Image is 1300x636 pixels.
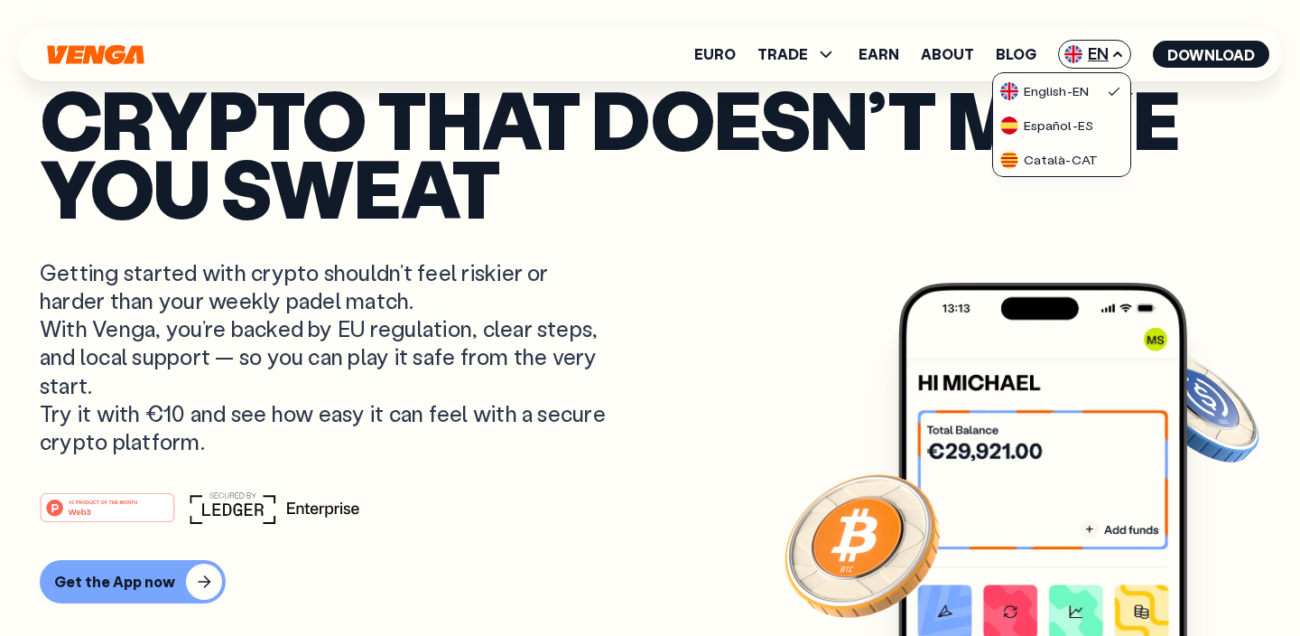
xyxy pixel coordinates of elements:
[996,47,1036,61] a: Blog
[1133,341,1263,472] img: USDC coin
[694,47,736,61] a: Euro
[69,500,137,505] tspan: #1 PRODUCT OF THE MONTH
[781,463,943,626] img: Bitcoin
[40,84,1260,222] p: Crypto that doesn’t make you sweat
[1153,41,1269,68] button: Download
[993,142,1130,176] a: flag-catCatalà-CAT
[40,560,226,603] button: Get the App now
[859,47,899,61] a: Earn
[757,47,808,61] span: TRADE
[54,573,175,591] div: Get the App now
[40,503,175,527] a: #1 PRODUCT OF THE MONTHWeb3
[1000,82,1089,100] div: English - EN
[45,44,146,65] svg: Home
[40,560,1260,603] a: Get the App now
[1000,82,1018,100] img: flag-uk
[1064,45,1082,63] img: flag-uk
[1000,151,1018,169] img: flag-cat
[40,258,610,455] p: Getting started with crypto shouldn’t feel riskier or harder than your weekly padel match. With V...
[1000,117,1018,135] img: flag-es
[993,73,1130,108] a: flag-ukEnglish-EN
[1000,151,1098,169] div: Català - CAT
[757,43,837,65] span: TRADE
[921,47,974,61] a: About
[1058,40,1131,69] span: EN
[1000,117,1093,135] div: Español - ES
[993,108,1130,142] a: flag-esEspañol-ES
[69,507,91,517] tspan: Web3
